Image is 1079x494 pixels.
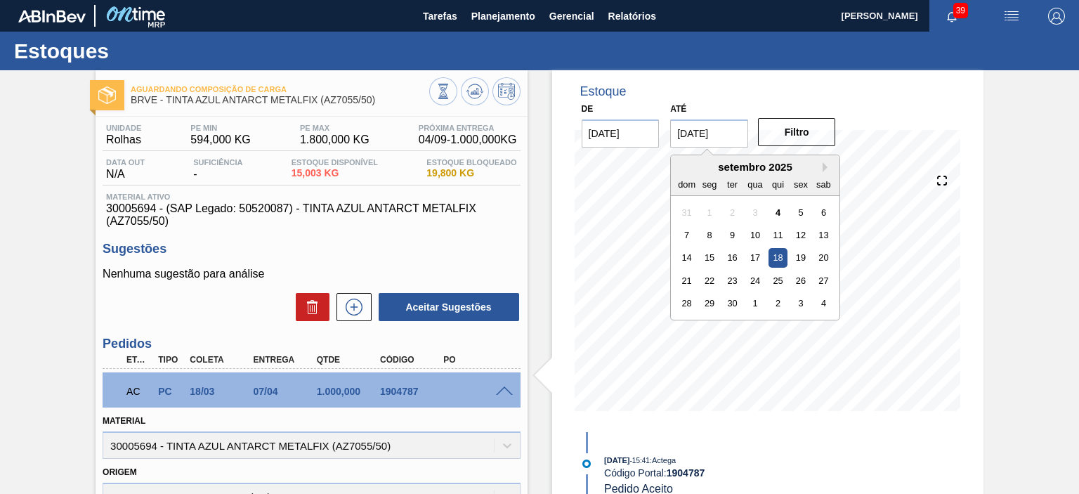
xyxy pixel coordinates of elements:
span: Próxima Entrega [419,124,517,132]
span: Material ativo [106,193,516,201]
span: PE MIN [190,124,250,132]
div: Qtde [313,355,383,365]
span: : Actega [650,456,676,464]
div: Choose quinta-feira, 4 de setembro de 2025 [769,202,787,221]
img: atual [582,460,591,468]
button: Notificações [929,6,974,26]
div: setembro 2025 [671,161,839,173]
span: 04/09 - 1.000,000 KG [419,134,517,146]
label: De [582,104,594,114]
div: Choose sexta-feira, 12 de setembro de 2025 [792,226,811,245]
div: Excluir Sugestões [289,293,329,321]
span: 1.800,000 KG [300,134,370,146]
img: Ícone [98,86,116,104]
span: 594,000 KG [190,134,250,146]
div: Choose quarta-feira, 17 de setembro de 2025 [746,248,765,267]
div: Choose segunda-feira, 22 de setembro de 2025 [700,271,719,290]
div: 07/04/2025 [250,386,320,397]
div: Not available quarta-feira, 3 de setembro de 2025 [746,202,765,221]
div: Choose quinta-feira, 11 de setembro de 2025 [769,226,787,245]
div: Choose sexta-feira, 3 de outubro de 2025 [792,294,811,313]
div: PO [440,355,509,365]
strong: 1904787 [667,467,705,479]
button: Visão Geral dos Estoques [429,77,457,105]
div: Etapa [123,355,155,365]
div: Not available domingo, 31 de agosto de 2025 [677,202,696,221]
div: Choose sábado, 6 de setembro de 2025 [814,202,833,221]
img: Logout [1048,8,1065,25]
div: Choose terça-feira, 30 de setembro de 2025 [723,294,742,313]
div: Entrega [250,355,320,365]
span: 30005694 - (SAP Legado: 50520087) - TINTA AZUL ANTARCT METALFIX (AZ7055/50) [106,202,516,228]
div: Choose quarta-feira, 1 de outubro de 2025 [746,294,765,313]
div: Choose domingo, 28 de setembro de 2025 [677,294,696,313]
div: Choose sábado, 13 de setembro de 2025 [814,226,833,245]
span: Suficiência [193,158,242,167]
div: Coleta [186,355,256,365]
div: Choose sábado, 27 de setembro de 2025 [814,271,833,290]
button: Next Month [823,162,832,172]
div: dom [677,174,696,193]
div: sex [792,174,811,193]
div: Choose sábado, 4 de outubro de 2025 [814,294,833,313]
span: [DATE] [604,456,629,464]
div: Choose quinta-feira, 2 de outubro de 2025 [769,294,787,313]
div: Aguardando Composição de Carga [123,376,155,407]
span: PE MAX [300,124,370,132]
div: Choose quinta-feira, 25 de setembro de 2025 [769,271,787,290]
div: Choose domingo, 21 de setembro de 2025 [677,271,696,290]
div: qua [746,174,765,193]
img: TNhmsLtSVTkK8tSr43FrP2fwEKptu5GPRR3wAAAABJRU5ErkJggg== [18,10,86,22]
button: Aceitar Sugestões [379,293,519,321]
span: Gerencial [549,8,594,25]
span: 19,800 KG [426,168,516,178]
label: Até [670,104,686,114]
span: Relatórios [608,8,656,25]
span: Estoque Disponível [292,158,378,167]
div: - [190,158,246,181]
label: Origem [103,467,137,477]
h1: Estoques [14,43,263,59]
div: Tipo [155,355,186,365]
span: Planejamento [471,8,535,25]
div: Choose segunda-feira, 8 de setembro de 2025 [700,226,719,245]
p: Nenhuma sugestão para análise [103,268,520,280]
input: dd/mm/yyyy [582,119,660,148]
div: Choose sexta-feira, 5 de setembro de 2025 [792,202,811,221]
span: Aguardando Composição de Carga [131,85,429,93]
div: Choose segunda-feira, 29 de setembro de 2025 [700,294,719,313]
button: Filtro [758,118,836,146]
div: qui [769,174,787,193]
div: Choose quarta-feira, 24 de setembro de 2025 [746,271,765,290]
span: BRVE - TINTA AZUL ANTARCT METALFIX (AZ7055/50) [131,95,429,105]
div: month 2025-09 [676,201,835,315]
button: Programar Estoque [492,77,521,105]
div: 18/03/2025 [186,386,256,397]
div: Aceitar Sugestões [372,292,521,323]
span: Tarefas [423,8,457,25]
div: 1.000,000 [313,386,383,397]
h3: Sugestões [103,242,520,256]
span: Estoque Bloqueado [426,158,516,167]
img: userActions [1003,8,1020,25]
span: 39 [953,3,968,18]
div: Nova sugestão [329,293,372,321]
div: Código Portal: [604,467,938,479]
span: - 15:41 [630,457,650,464]
div: Choose sexta-feira, 26 de setembro de 2025 [792,271,811,290]
div: Código [377,355,446,365]
div: Choose sexta-feira, 19 de setembro de 2025 [792,248,811,267]
div: Choose sábado, 20 de setembro de 2025 [814,248,833,267]
div: 1904787 [377,386,446,397]
div: Choose domingo, 14 de setembro de 2025 [677,248,696,267]
div: ter [723,174,742,193]
p: AC [126,386,151,397]
div: Pedido de Compra [155,386,186,397]
div: Choose quarta-feira, 10 de setembro de 2025 [746,226,765,245]
div: Not available segunda-feira, 1 de setembro de 2025 [700,202,719,221]
div: N/A [103,158,148,181]
div: Choose quinta-feira, 18 de setembro de 2025 [769,248,787,267]
span: Rolhas [106,134,141,146]
button: Atualizar Gráfico [461,77,489,105]
div: Choose domingo, 7 de setembro de 2025 [677,226,696,245]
